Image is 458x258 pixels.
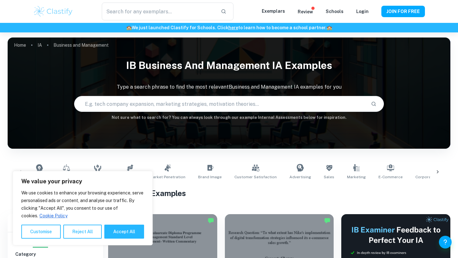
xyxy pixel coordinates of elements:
[39,213,68,219] a: Cookie Policy
[21,178,144,185] p: We value your privacy
[439,236,452,248] button: Help and Feedback
[347,174,366,180] span: Marketing
[324,217,330,224] img: Marked
[368,98,379,109] button: Search
[53,42,109,49] p: Business and Management
[415,174,458,180] span: Corporate Profitability
[198,174,222,180] span: Brand Image
[381,6,425,17] button: JOIN FOR FREE
[234,174,277,180] span: Customer Satisfaction
[356,9,369,14] a: Login
[38,41,42,50] a: IA
[33,5,73,18] img: Clastify logo
[298,8,313,15] p: Review
[378,174,403,180] span: E-commerce
[150,174,185,180] span: Market Penetration
[14,41,26,50] a: Home
[1,24,457,31] h6: We just launched Clastify for Schools. Click to learn how to become a school partner.
[8,83,450,91] p: Type a search phrase to find the most relevant Business and Management IA examples for you
[15,251,95,258] h6: Category
[262,8,285,15] p: Exemplars
[8,214,103,232] h6: Filter exemplars
[74,95,366,113] input: E.g. tech company expansion, marketing strategies, motivation theories...
[21,225,61,239] button: Customise
[8,55,450,76] h1: IB Business and Management IA examples
[21,189,144,220] p: We use cookies to enhance your browsing experience, serve personalised ads or content, and analys...
[13,171,153,245] div: We value your privacy
[208,217,214,224] img: Marked
[8,114,450,121] h6: Not sure what to search for? You can always look through our example Internal Assessments below f...
[126,25,132,30] span: 🏫
[104,225,144,239] button: Accept All
[228,25,238,30] a: here
[102,3,216,20] input: Search for any exemplars...
[327,25,332,30] span: 🏫
[324,174,334,180] span: Sales
[63,225,102,239] button: Reject All
[30,187,428,199] h1: All Business and Management IA Examples
[326,9,343,14] a: Schools
[289,174,311,180] span: Advertising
